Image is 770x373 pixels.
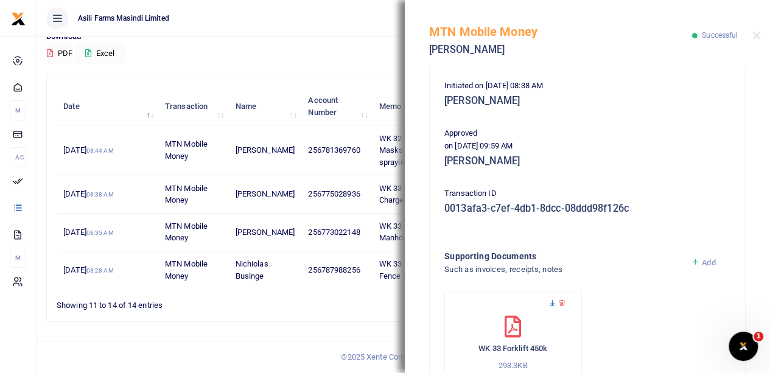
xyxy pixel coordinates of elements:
th: Memo: activate to sort column ascending [373,88,482,125]
span: [DATE] [63,145,113,155]
h5: [PERSON_NAME] [444,95,730,107]
li: M [10,100,26,120]
span: Add [702,258,715,267]
p: Initiated on [DATE] 08:38 AM [444,80,730,92]
h5: MTN Mobile Money [429,24,692,39]
span: 256787988256 [308,265,360,274]
span: [PERSON_NAME] [236,228,295,237]
li: M [10,248,26,268]
button: Excel [75,43,125,64]
h5: 0013afa3-c7ef-4db1-8dcc-08ddd98f126c [444,203,730,215]
span: Nichiolas Businge [236,259,268,281]
li: Ac [10,147,26,167]
small: 08:28 AM [86,267,114,274]
th: Date: activate to sort column descending [57,88,158,125]
span: MTN Mobile Money [165,184,208,205]
div: Showing 11 to 14 of 14 entries [57,292,341,311]
p: Transaction ID [444,187,730,200]
span: Asili Farms Masindi Limited [73,13,174,24]
h4: Supporting Documents [444,249,681,263]
h6: WK 33 Forklift 450k [457,344,569,354]
h4: Such as invoices, receipts, notes [444,263,681,276]
span: WK 33 002 03 Labour for Fence Reinforcement [379,259,465,281]
span: [DATE] [63,189,113,198]
span: [DATE] [63,265,113,274]
small: 08:44 AM [86,147,114,154]
p: Approved [444,127,730,140]
span: WK 33 001 01 Forklift Charges [379,184,454,205]
img: logo-small [11,12,26,26]
span: [DATE] [63,228,113,237]
span: 256781369760 [308,145,360,155]
span: MTN Mobile Money [165,139,208,161]
span: 1 [754,332,763,341]
span: WK 32 008 01 Gloves and Masks for grain handling spraying and harvest team [379,134,472,167]
span: MTN Mobile Money [165,221,208,243]
span: WK 33 004 08 Labour for Manhole repairs [379,221,465,243]
th: Name: activate to sort column ascending [228,88,301,125]
h5: [PERSON_NAME] [429,44,692,56]
th: Account Number: activate to sort column ascending [301,88,372,125]
th: Transaction: activate to sort column ascending [158,88,229,125]
a: logo-small logo-large logo-large [11,13,26,23]
span: Successful [702,31,738,40]
small: 08:35 AM [86,229,114,236]
p: 293.3KB [457,360,569,372]
span: 256775028936 [308,189,360,198]
a: Add [691,258,716,267]
small: 08:38 AM [86,191,114,198]
span: 256773022148 [308,228,360,237]
p: on [DATE] 09:59 AM [444,140,730,153]
span: MTN Mobile Money [165,259,208,281]
span: [PERSON_NAME] [236,189,295,198]
button: Close [752,32,760,40]
span: [PERSON_NAME] [236,145,295,155]
button: PDF [46,43,73,64]
h5: [PERSON_NAME] [444,155,730,167]
iframe: Intercom live chat [729,332,758,361]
